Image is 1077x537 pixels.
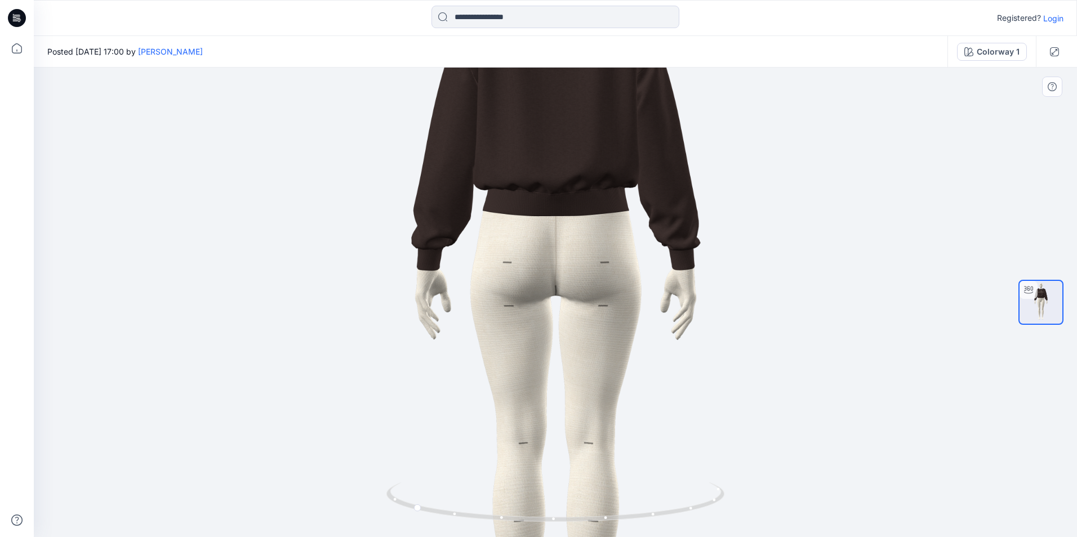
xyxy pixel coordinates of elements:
p: Login [1043,12,1063,24]
a: [PERSON_NAME] [138,47,203,56]
img: Arşiv [1020,281,1062,324]
button: Colorway 1 [957,43,1027,61]
p: Registered? [997,11,1041,25]
span: Posted [DATE] 17:00 by [47,46,203,57]
div: Colorway 1 [977,46,1020,58]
